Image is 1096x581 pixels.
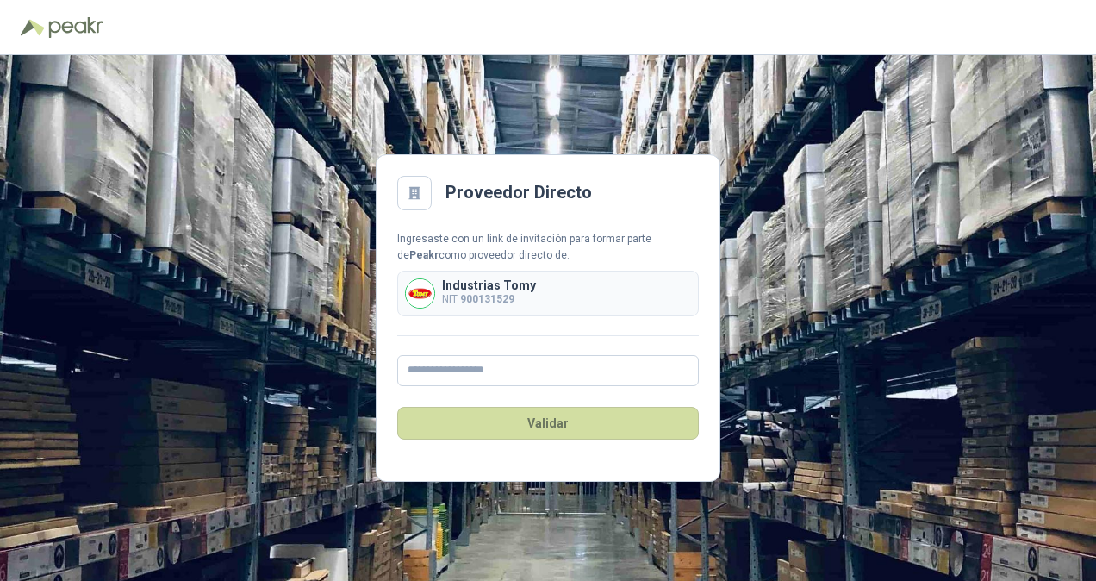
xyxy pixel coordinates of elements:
[21,19,45,36] img: Logo
[460,293,514,305] b: 900131529
[442,291,536,308] p: NIT
[442,279,536,291] p: Industrias Tomy
[397,231,699,264] div: Ingresaste con un link de invitación para formar parte de como proveedor directo de:
[48,17,103,38] img: Peakr
[406,279,434,308] img: Company Logo
[409,249,439,261] b: Peakr
[397,407,699,440] button: Validar
[445,179,592,206] h2: Proveedor Directo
